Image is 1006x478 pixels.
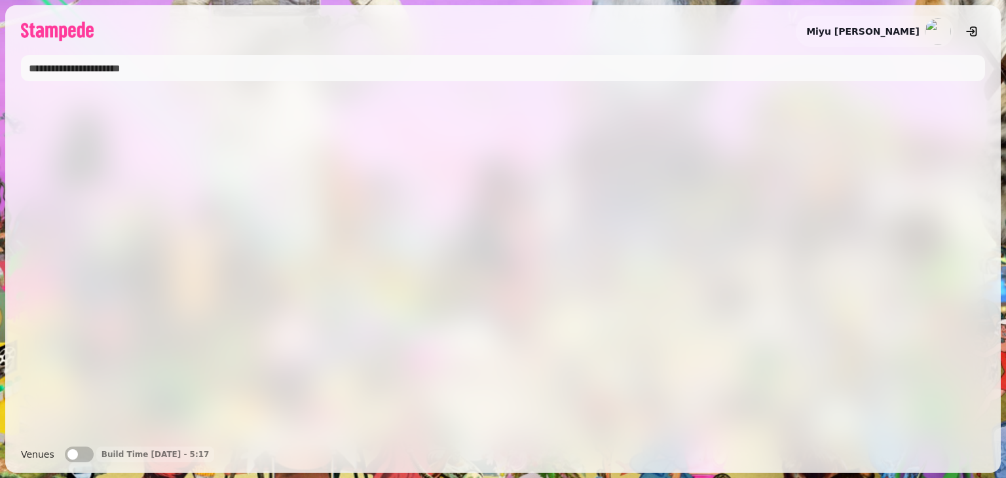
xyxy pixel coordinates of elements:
[21,22,94,41] img: logo
[102,449,210,460] p: Build Time [DATE] - 5:17
[21,447,54,462] label: Venues
[959,18,985,45] button: logout
[806,25,920,38] h2: Miyu [PERSON_NAME]
[925,18,951,45] img: aHR0cHM6Ly93d3cuZ3JhdmF0YXIuY29tL2F2YXRhci8zNjg3NGRlNGZhZmIwYzlkMTUzNzViOGFhY2UwMDA1Yz9zPTE1MCZkP...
